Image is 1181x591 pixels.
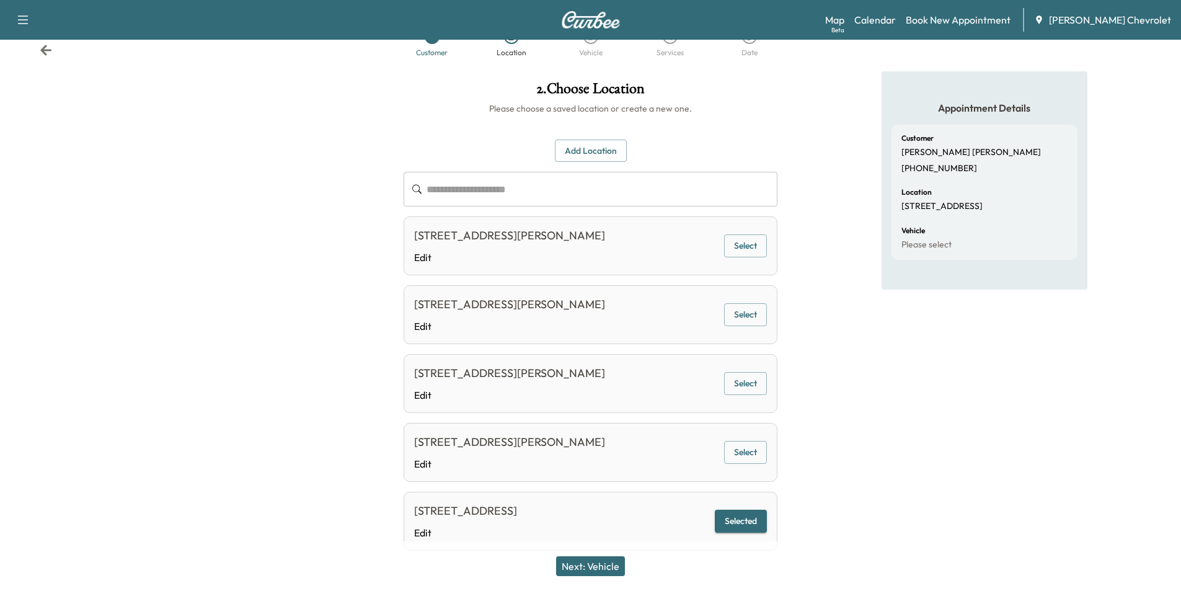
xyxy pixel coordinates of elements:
a: Edit [414,319,605,334]
div: Location [497,49,526,56]
div: [STREET_ADDRESS] [414,502,517,520]
a: Book New Appointment [906,12,1011,27]
button: Select [724,372,767,395]
div: [STREET_ADDRESS][PERSON_NAME] [414,433,605,451]
p: [PHONE_NUMBER] [901,163,977,174]
div: [STREET_ADDRESS][PERSON_NAME] [414,296,605,313]
p: [PERSON_NAME] [PERSON_NAME] [901,147,1041,158]
h5: Appointment Details [891,101,1077,115]
h6: Location [901,189,932,196]
a: Calendar [854,12,896,27]
div: Vehicle [579,49,603,56]
button: Select [724,303,767,326]
button: Add Location [555,140,627,162]
button: Selected [715,510,767,533]
div: Customer [416,49,448,56]
p: Please select [901,239,952,251]
h1: 2 . Choose Location [404,81,777,102]
img: Curbee Logo [561,11,621,29]
div: Back [40,44,52,56]
span: [PERSON_NAME] Chevrolet [1049,12,1171,27]
a: Edit [414,250,605,265]
div: [STREET_ADDRESS][PERSON_NAME] [414,227,605,244]
h6: Vehicle [901,227,925,234]
div: [STREET_ADDRESS][PERSON_NAME] [414,365,605,382]
a: MapBeta [825,12,844,27]
div: Beta [831,25,844,35]
button: Select [724,234,767,257]
button: Next: Vehicle [556,556,625,576]
a: Edit [414,388,605,402]
a: Edit [414,525,517,540]
div: Services [657,49,684,56]
h6: Customer [901,135,934,142]
p: [STREET_ADDRESS] [901,201,983,212]
div: Date [741,49,758,56]
a: Edit [414,456,605,471]
button: Select [724,441,767,464]
h6: Please choose a saved location or create a new one. [404,102,777,115]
